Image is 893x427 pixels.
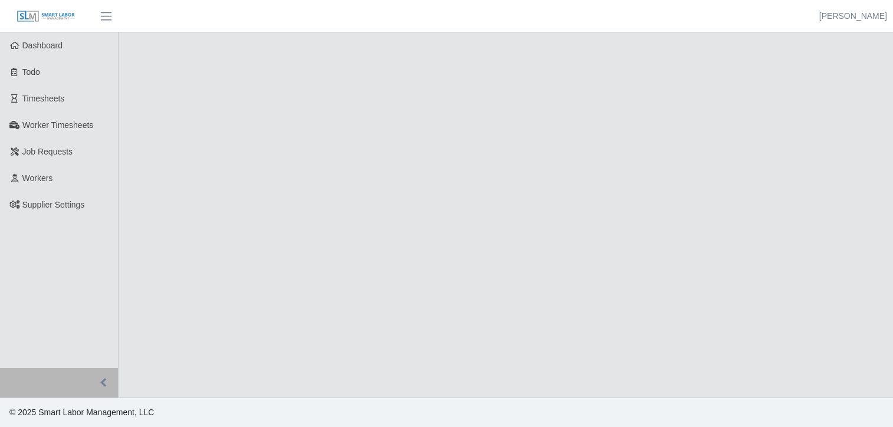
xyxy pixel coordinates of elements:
span: Todo [22,67,40,77]
span: Worker Timesheets [22,120,93,130]
span: © 2025 Smart Labor Management, LLC [9,408,154,417]
span: Dashboard [22,41,63,50]
img: SLM Logo [17,10,75,23]
span: Timesheets [22,94,65,103]
span: Job Requests [22,147,73,156]
span: Workers [22,173,53,183]
span: Supplier Settings [22,200,85,209]
a: [PERSON_NAME] [819,10,887,22]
